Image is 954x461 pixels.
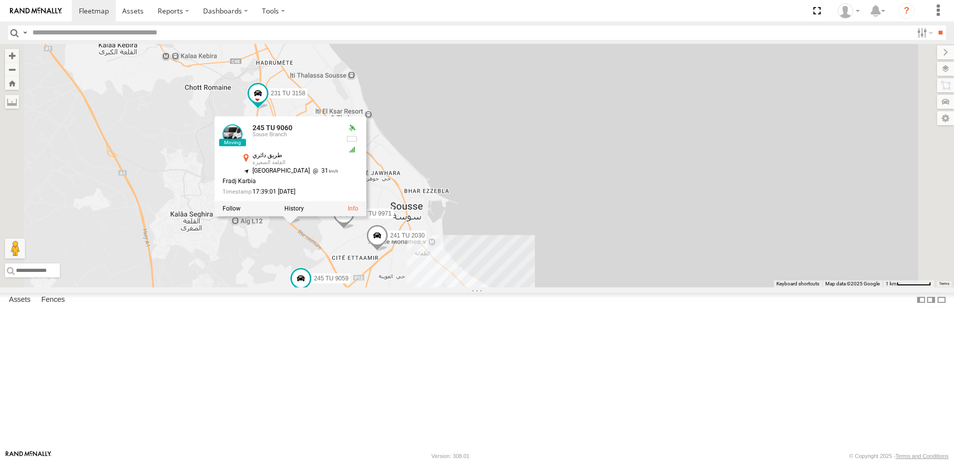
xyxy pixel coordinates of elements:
[825,281,880,286] span: Map data ©2025 Google
[5,62,19,76] button: Zoom out
[252,160,338,166] div: القلعة الصغيرة
[916,293,926,307] label: Dock Summary Table to the Left
[223,179,338,185] div: Fradj Karbia
[223,206,240,213] label: Realtime tracking of Asset
[899,3,915,19] i: ?
[314,275,348,282] span: 245 TU 9059
[4,293,35,307] label: Assets
[896,453,949,459] a: Terms and Conditions
[21,25,29,40] label: Search Query
[346,124,358,132] div: Valid GPS Fix
[310,167,338,174] span: 31
[5,95,19,109] label: Measure
[36,293,70,307] label: Fences
[432,453,470,459] div: Version: 308.01
[5,451,51,461] a: Visit our Website
[849,453,949,459] div: © Copyright 2025 -
[834,3,863,18] div: Nejah Benkhalifa
[252,167,310,174] span: [GEOGRAPHIC_DATA]
[937,293,947,307] label: Hide Summary Table
[886,281,897,286] span: 1 km
[223,189,338,196] div: Date/time of location update
[252,124,292,132] a: 245 TU 9060
[937,111,954,125] label: Map Settings
[939,282,950,286] a: Terms (opens in new tab)
[776,280,819,287] button: Keyboard shortcuts
[357,210,391,217] span: 247 TU 9971
[346,135,358,143] div: No battery health information received from this device.
[913,25,935,40] label: Search Filter Options
[271,90,305,97] span: 231 TU 3158
[223,124,242,144] a: View Asset Details
[5,238,25,258] button: Drag Pegman onto the map to open Street View
[252,132,338,138] div: Souse Branch
[348,206,358,213] a: View Asset Details
[346,146,358,154] div: GSM Signal = 5
[10,7,62,14] img: rand-logo.svg
[252,152,338,159] div: طريق دائري
[284,206,304,213] label: View Asset History
[883,280,934,287] button: Map Scale: 1 km per 65 pixels
[5,49,19,62] button: Zoom in
[390,232,425,239] span: 241 TU 2030
[926,293,936,307] label: Dock Summary Table to the Right
[5,76,19,90] button: Zoom Home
